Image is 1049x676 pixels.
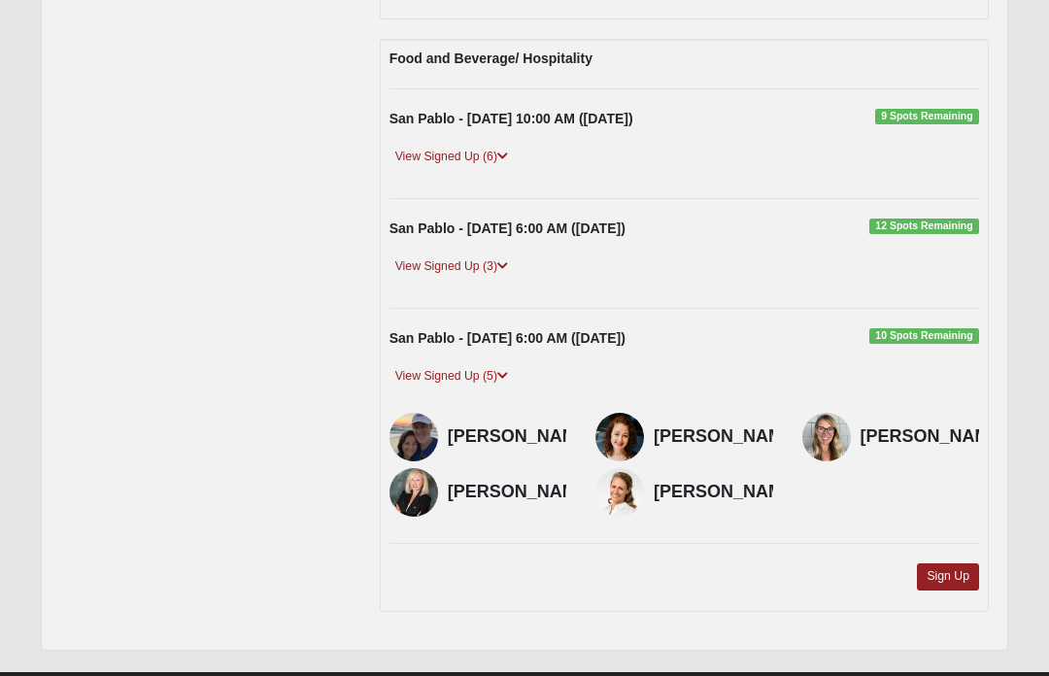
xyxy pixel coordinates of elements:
a: Sign Up [917,563,979,590]
img: Deb Bailey Dunckel [389,468,438,517]
img: Emily Brummund [595,413,644,461]
span: 12 Spots Remaining [869,219,979,234]
a: View Signed Up (3) [389,256,514,277]
h4: [PERSON_NAME] [654,482,800,503]
h4: [PERSON_NAME] [448,426,594,448]
h4: [PERSON_NAME] [654,426,800,448]
span: 9 Spots Remaining [875,109,979,124]
strong: Food and Beverage/ Hospitality [389,51,592,66]
strong: San Pablo - [DATE] 6:00 AM ([DATE]) [389,220,626,236]
strong: San Pablo - [DATE] 6:00 AM ([DATE]) [389,330,626,346]
a: View Signed Up (6) [389,147,514,167]
img: Kristi Uhland [595,468,644,517]
h4: [PERSON_NAME] [861,426,1007,448]
a: View Signed Up (5) [389,366,514,387]
img: Vanessa Shaw [802,413,851,461]
img: Anne-Marie Fort [389,413,438,461]
h4: [PERSON_NAME] [448,482,594,503]
span: 10 Spots Remaining [869,328,979,344]
strong: San Pablo - [DATE] 10:00 AM ([DATE]) [389,111,633,126]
